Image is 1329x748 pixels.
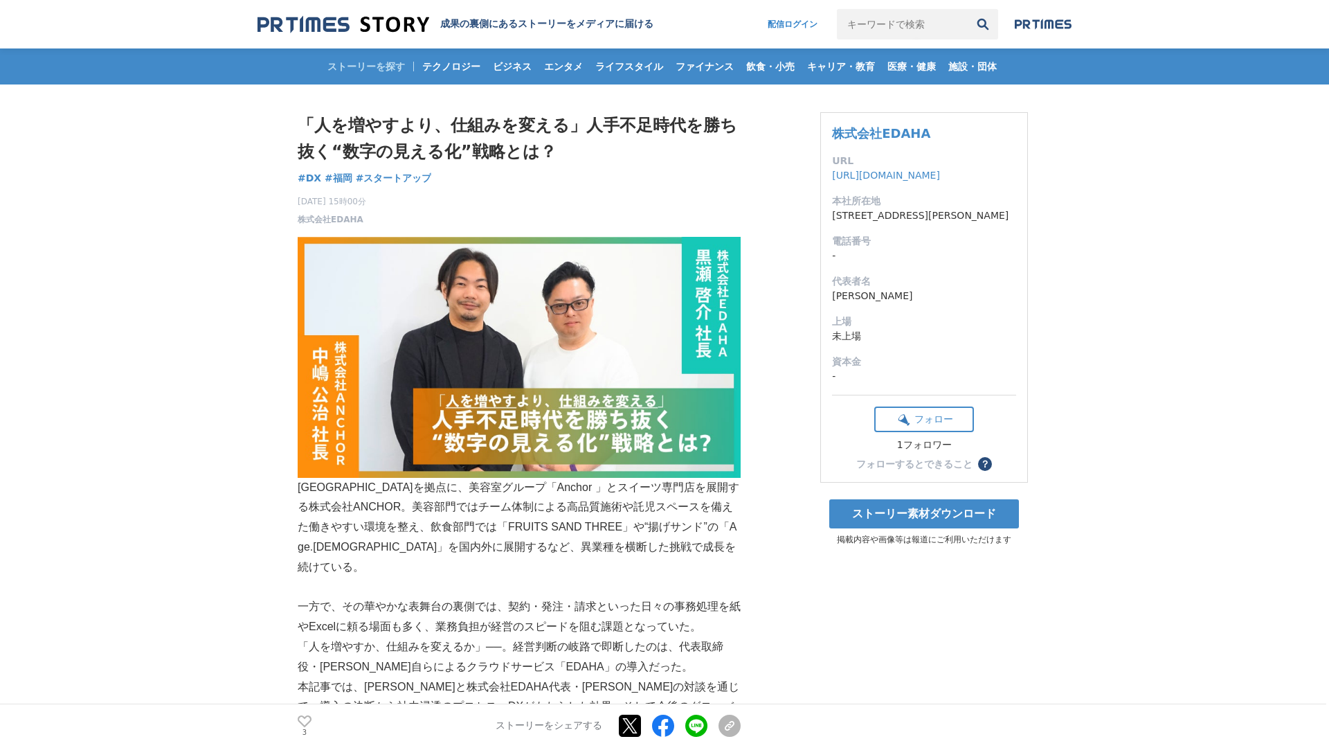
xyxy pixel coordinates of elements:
a: [URL][DOMAIN_NAME] [832,170,940,181]
p: 掲載内容や画像等は報道にご利用いただけます [820,534,1028,546]
dd: [STREET_ADDRESS][PERSON_NAME] [832,208,1016,223]
span: キャリア・教育 [802,60,880,73]
p: 一方で、その華やかな表舞台の裏側では、契約・発注・請求といった日々の事務処理を紙やExcelに頼る場面も多く、業務負担が経営のスピードを阻む課題となっていた。 [298,597,741,637]
span: ライフスタイル [590,60,669,73]
a: テクノロジー [417,48,486,84]
h2: 成果の裏側にあるストーリーをメディアに届ける [440,18,653,30]
p: [GEOGRAPHIC_DATA]を拠点に、美容室グループ「Anchor 」とスイーツ専門店を展開する株式会社ANCHOR。美容部門ではチーム体制による高品質施術や託児スペースを備えた働きやすい... [298,478,741,578]
a: ファイナンス [670,48,739,84]
button: 検索 [968,9,998,39]
a: #スタートアップ [356,171,432,186]
span: テクノロジー [417,60,486,73]
span: ビジネス [487,60,537,73]
a: #福岡 [325,171,352,186]
a: 配信ログイン [754,9,831,39]
a: 株式会社EDAHA [298,213,363,226]
p: ストーリーをシェアする [496,720,602,733]
div: フォローするとできること [856,459,973,469]
dt: 資本金 [832,355,1016,369]
a: ライフスタイル [590,48,669,84]
span: 施設・団体 [943,60,1002,73]
a: 施設・団体 [943,48,1002,84]
dd: - [832,249,1016,263]
button: ？ [978,457,992,471]
button: フォロー [874,407,974,432]
span: ファイナンス [670,60,739,73]
dd: [PERSON_NAME] [832,289,1016,303]
a: キャリア・教育 [802,48,880,84]
img: 成果の裏側にあるストーリーをメディアに届ける [257,15,429,34]
img: prtimes [1015,19,1072,30]
span: #DX [298,172,321,184]
a: 成果の裏側にあるストーリーをメディアに届ける 成果の裏側にあるストーリーをメディアに届ける [257,15,653,34]
dt: URL [832,154,1016,168]
dt: 上場 [832,314,1016,329]
p: 「人を増やすか、仕組みを変えるか」──。経営判断の岐路で即断したのは、代表取締役・[PERSON_NAME]自らによるクラウドサービス「EDAHA」の導入だった。 [298,637,741,677]
span: 飲食・小売 [741,60,800,73]
a: ストーリー素材ダウンロード [829,499,1019,528]
dt: 本社所在地 [832,194,1016,208]
a: #DX [298,171,321,186]
dd: - [832,369,1016,384]
a: ビジネス [487,48,537,84]
span: エンタメ [539,60,588,73]
span: [DATE] 15時00分 [298,195,366,208]
dt: 代表者名 [832,274,1016,289]
a: 飲食・小売 [741,48,800,84]
a: エンタメ [539,48,588,84]
a: 医療・健康 [882,48,941,84]
input: キーワードで検索 [837,9,968,39]
img: thumbnail_96881320-a362-11f0-be38-a389c2315d6f.png [298,237,741,478]
h1: 「人を増やすより、仕組みを変える」人手不足時代を勝ち抜く“数字の見える化”戦略とは？ [298,112,741,166]
span: #スタートアップ [356,172,432,184]
span: 医療・健康 [882,60,941,73]
dd: 未上場 [832,329,1016,344]
dt: 電話番号 [832,234,1016,249]
span: #福岡 [325,172,352,184]
p: 本記事では、[PERSON_NAME]と株式会社EDAHA代表・[PERSON_NAME]の対談を通じて、導入の決断から社内浸透のプロセス、DXがもたらした効果、そして今後のグローバル展開を見据... [298,677,741,737]
span: ？ [980,459,990,469]
p: 3 [298,729,311,736]
div: 1フォロワー [874,439,974,452]
a: 株式会社EDAHA [832,126,930,141]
